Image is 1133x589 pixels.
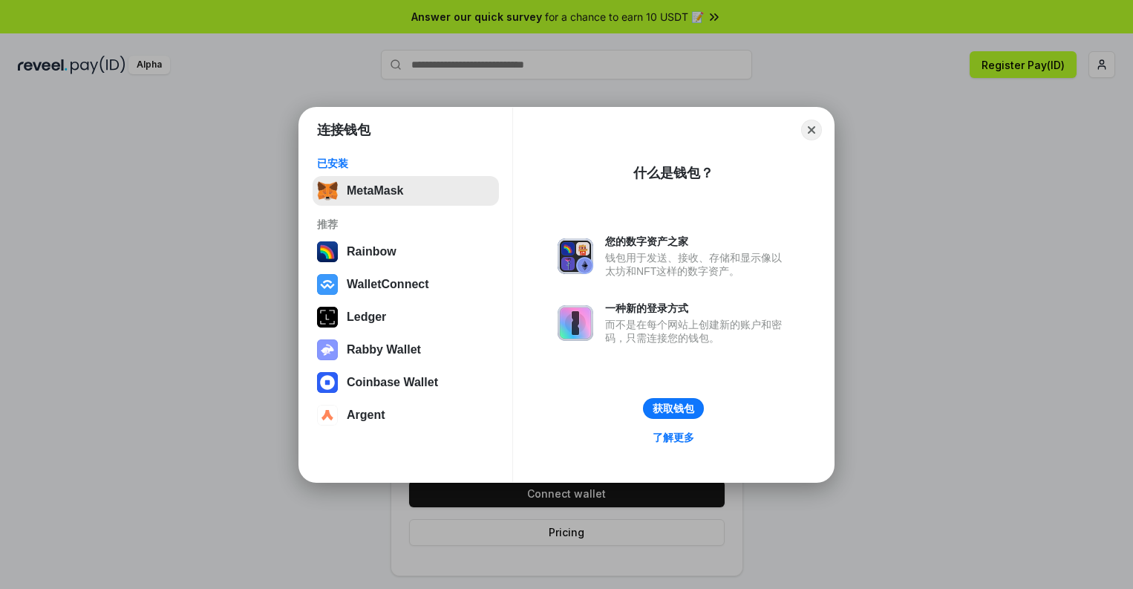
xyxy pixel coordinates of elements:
img: svg+xml,%3Csvg%20fill%3D%22none%22%20height%3D%2233%22%20viewBox%3D%220%200%2035%2033%22%20width%... [317,180,338,201]
div: 什么是钱包？ [633,164,714,182]
div: 获取钱包 [653,402,694,415]
div: Argent [347,409,385,422]
button: Rabby Wallet [313,335,499,365]
div: WalletConnect [347,278,429,291]
div: MetaMask [347,184,403,198]
div: 了解更多 [653,431,694,444]
img: svg+xml,%3Csvg%20xmlns%3D%22http%3A%2F%2Fwww.w3.org%2F2000%2Fsvg%22%20width%3D%2228%22%20height%3... [317,307,338,328]
div: Rabby Wallet [347,343,421,357]
img: svg+xml,%3Csvg%20xmlns%3D%22http%3A%2F%2Fwww.w3.org%2F2000%2Fsvg%22%20fill%3D%22none%22%20viewBox... [558,305,593,341]
button: MetaMask [313,176,499,206]
img: svg+xml,%3Csvg%20xmlns%3D%22http%3A%2F%2Fwww.w3.org%2F2000%2Fsvg%22%20fill%3D%22none%22%20viewBox... [317,339,338,360]
h1: 连接钱包 [317,121,370,139]
button: WalletConnect [313,270,499,299]
div: Ledger [347,310,386,324]
div: 钱包用于发送、接收、存储和显示像以太坊和NFT这样的数字资产。 [605,251,789,278]
div: Rainbow [347,245,396,258]
a: 了解更多 [644,428,703,447]
button: Argent [313,400,499,430]
div: 您的数字资产之家 [605,235,789,248]
button: Close [801,120,822,140]
img: svg+xml,%3Csvg%20xmlns%3D%22http%3A%2F%2Fwww.w3.org%2F2000%2Fsvg%22%20fill%3D%22none%22%20viewBox... [558,238,593,274]
img: svg+xml,%3Csvg%20width%3D%2228%22%20height%3D%2228%22%20viewBox%3D%220%200%2028%2028%22%20fill%3D... [317,372,338,393]
img: svg+xml,%3Csvg%20width%3D%2228%22%20height%3D%2228%22%20viewBox%3D%220%200%2028%2028%22%20fill%3D... [317,274,338,295]
img: svg+xml,%3Csvg%20width%3D%22120%22%20height%3D%22120%22%20viewBox%3D%220%200%20120%20120%22%20fil... [317,241,338,262]
button: Rainbow [313,237,499,267]
div: 一种新的登录方式 [605,302,789,315]
button: Ledger [313,302,499,332]
div: Coinbase Wallet [347,376,438,389]
button: 获取钱包 [643,398,704,419]
img: svg+xml,%3Csvg%20width%3D%2228%22%20height%3D%2228%22%20viewBox%3D%220%200%2028%2028%22%20fill%3D... [317,405,338,426]
div: 而不是在每个网站上创建新的账户和密码，只需连接您的钱包。 [605,318,789,345]
div: 推荐 [317,218,494,231]
button: Coinbase Wallet [313,368,499,397]
div: 已安装 [317,157,494,170]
